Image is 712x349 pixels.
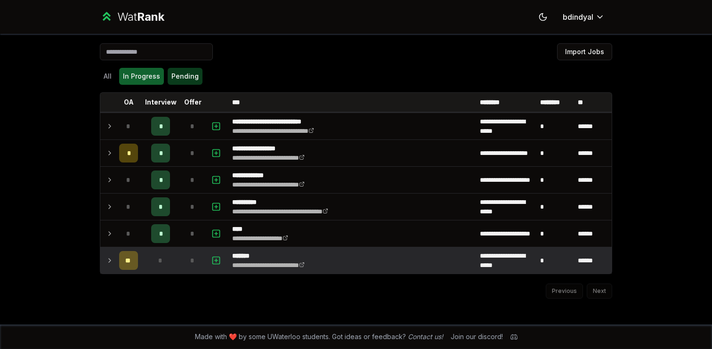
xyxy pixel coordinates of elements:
div: Wat [117,9,164,24]
span: bdindyal [563,11,593,23]
button: Pending [168,68,202,85]
a: WatRank [100,9,164,24]
span: Rank [137,10,164,24]
button: Import Jobs [557,43,612,60]
button: bdindyal [555,8,612,25]
p: Offer [184,97,202,107]
span: Made with ❤️ by some UWaterloo students. Got ideas or feedback? [195,332,443,341]
button: In Progress [119,68,164,85]
div: Join our discord! [451,332,503,341]
p: Interview [145,97,177,107]
a: Contact us! [408,333,443,341]
button: All [100,68,115,85]
p: OA [124,97,134,107]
